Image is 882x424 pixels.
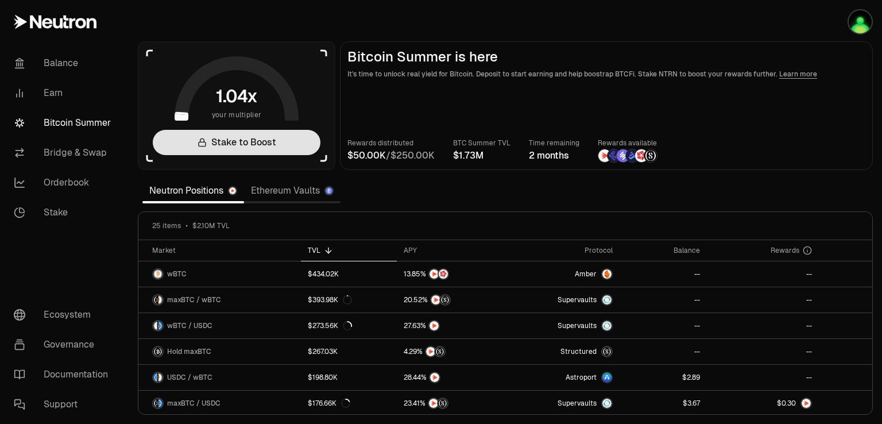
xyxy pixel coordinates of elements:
[301,365,397,390] a: $198.80K
[347,68,865,80] p: It's time to unlock real yield for Bitcoin. Deposit to start earning and help boostrap BTCFi. Sta...
[707,287,819,313] a: --
[505,339,620,364] a: StructuredmaxBTC
[397,339,505,364] a: NTRNStructured Points
[397,313,505,338] a: NTRN
[620,339,707,364] a: --
[602,399,612,408] img: Supervaults
[512,246,613,255] div: Protocol
[644,149,657,162] img: Structured Points
[153,269,163,279] img: wBTC Logo
[849,10,872,33] img: Wallet 1
[438,399,447,408] img: Structured Points
[431,295,440,304] img: NTRN
[430,269,439,279] img: NTRN
[707,261,819,287] a: --
[439,269,448,279] img: Mars Fragments
[138,261,301,287] a: wBTC LogowBTC
[301,339,397,364] a: $267.03K
[505,261,620,287] a: AmberAmber
[152,221,181,230] span: 25 items
[167,399,220,408] span: maxBTC / USDC
[5,330,124,360] a: Governance
[430,321,439,330] img: NTRN
[429,399,438,408] img: NTRN
[301,313,397,338] a: $273.56K
[153,399,157,408] img: maxBTC Logo
[635,149,648,162] img: Mars Fragments
[404,268,498,280] button: NTRNMars Fragments
[308,269,339,279] div: $434.02K
[453,137,510,149] p: BTC Summer TVL
[626,246,700,255] div: Balance
[5,168,124,198] a: Orderbook
[308,321,352,330] div: $273.56K
[529,149,579,163] div: 2 months
[404,246,498,255] div: APY
[404,372,498,383] button: NTRN
[138,391,301,416] a: maxBTC LogoUSDC LogomaxBTC / USDC
[158,373,163,382] img: wBTC Logo
[707,391,819,416] a: NTRN Logo
[138,313,301,338] a: wBTC LogoUSDC LogowBTC / USDC
[426,347,435,356] img: NTRN
[598,137,657,149] p: Rewards available
[5,78,124,108] a: Earn
[244,179,341,202] a: Ethereum Vaults
[558,295,597,304] span: Supervaults
[707,365,819,390] a: --
[617,149,629,162] img: Solv Points
[566,373,597,382] span: Astroport
[308,373,338,382] div: $198.80K
[404,398,498,409] button: NTRNStructured Points
[397,365,505,390] a: NTRN
[301,287,397,313] a: $393.98K
[158,321,163,330] img: USDC Logo
[138,365,301,390] a: USDC LogowBTC LogoUSDC / wBTC
[153,321,157,330] img: wBTC Logo
[602,321,612,330] img: Supervaults
[620,313,707,338] a: --
[5,390,124,419] a: Support
[802,399,811,408] img: NTRN Logo
[153,295,157,304] img: maxBTC Logo
[430,373,439,382] img: NTRN
[158,295,163,304] img: wBTC Logo
[598,149,611,162] img: NTRN
[560,347,597,356] span: Structured
[5,360,124,390] a: Documentation
[404,346,498,357] button: NTRNStructured Points
[626,149,639,162] img: Bedrock Diamonds
[347,149,435,163] div: /
[5,48,124,78] a: Balance
[142,179,244,202] a: Neutron Positions
[301,391,397,416] a: $176.66K
[620,261,707,287] a: --
[602,295,612,304] img: Supervaults
[505,365,620,390] a: Astroport
[397,287,505,313] a: NTRNStructured Points
[5,300,124,330] a: Ecosystem
[602,347,612,356] img: maxBTC
[505,313,620,338] a: SupervaultsSupervaults
[397,261,505,287] a: NTRNMars Fragments
[308,246,390,255] div: TVL
[5,108,124,138] a: Bitcoin Summer
[167,373,212,382] span: USDC / wBTC
[404,320,498,332] button: NTRN
[347,137,435,149] p: Rewards distributed
[575,269,597,279] span: Amber
[301,261,397,287] a: $434.02K
[5,138,124,168] a: Bridge & Swap
[505,391,620,416] a: SupervaultsSupervaults
[212,109,262,121] span: your multiplier
[167,321,212,330] span: wBTC / USDC
[152,246,294,255] div: Market
[138,287,301,313] a: maxBTC LogowBTC LogomaxBTC / wBTC
[505,287,620,313] a: SupervaultsSupervaults
[5,198,124,228] a: Stake
[167,295,221,304] span: maxBTC / wBTC
[608,149,620,162] img: EtherFi Points
[707,313,819,338] a: --
[602,269,612,279] img: Amber
[326,187,332,194] img: Ethereum Logo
